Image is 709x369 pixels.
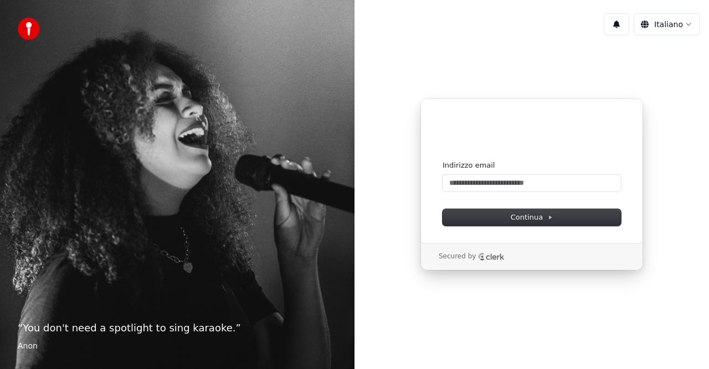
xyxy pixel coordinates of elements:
[443,209,621,226] button: Continua
[439,252,476,261] p: Secured by
[18,340,337,351] footer: Anon
[443,160,495,170] label: Indirizzo email
[511,212,553,222] span: Continua
[18,18,40,40] img: youka
[18,320,337,336] p: “ You don't need a spotlight to sing karaoke. ”
[478,253,505,261] a: Clerk logo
